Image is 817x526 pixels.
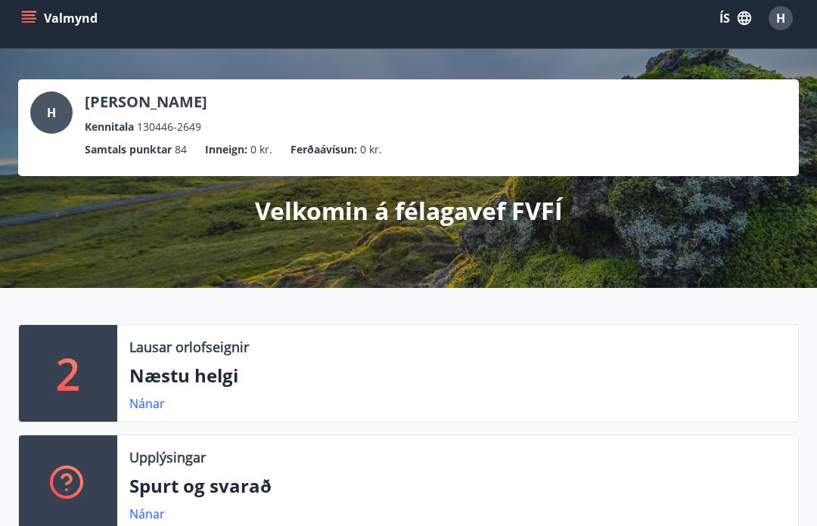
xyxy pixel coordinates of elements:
span: 0 kr. [250,141,272,158]
p: Inneign : [205,141,247,158]
p: Spurt og svarað [129,473,786,499]
p: Velkomin á félagavef FVFÍ [255,194,563,227]
button: ÍS [711,5,760,32]
p: Lausar orlofseignir [129,337,249,357]
p: Samtals punktar [85,141,172,158]
span: H [776,10,785,26]
span: H [47,104,56,121]
a: Nánar [129,506,165,522]
span: 0 kr. [360,141,382,158]
p: [PERSON_NAME] [85,91,207,113]
button: menu [18,5,104,32]
a: Nánar [129,395,165,412]
p: Næstu helgi [129,363,786,388]
p: Ferðaávísun : [290,141,357,158]
p: 2 [56,345,80,402]
span: 130446-2649 [137,119,201,135]
p: Kennitala [85,119,134,135]
span: 84 [175,141,187,158]
p: Upplýsingar [129,447,206,467]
